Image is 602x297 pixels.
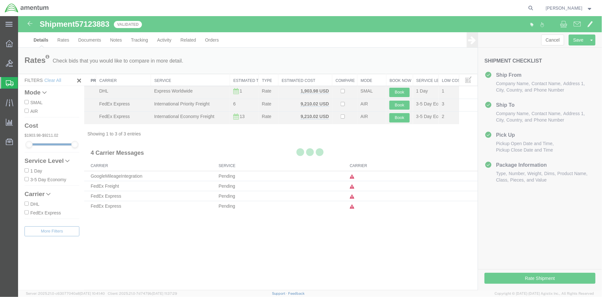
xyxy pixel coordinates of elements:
span: [DATE] 10:41:40 [80,292,105,295]
a: Feedback [288,292,305,295]
span: Copyright © [DATE]-[DATE] Agistix Inc., All Rights Reserved [495,291,594,296]
span: Client: 2025.21.0-7d7479b [108,292,177,295]
span: [DATE] 11:37:29 [152,292,177,295]
span: Sammuel Ball [546,5,583,12]
a: Support [272,292,288,295]
button: [PERSON_NAME] [546,4,593,12]
img: logo [5,3,49,13]
span: Server: 2025.21.0-c63077040a8 [26,292,105,295]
